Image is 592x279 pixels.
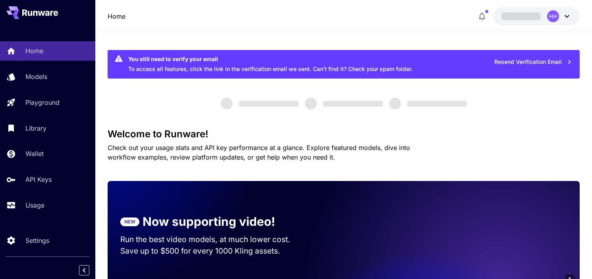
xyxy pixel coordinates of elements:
[108,129,579,140] h3: Welcome to Runware!
[108,12,125,21] a: Home
[85,263,95,277] div: Collapse sidebar
[79,265,89,275] button: Collapse sidebar
[25,46,43,56] p: Home
[25,123,46,133] p: Library
[124,218,135,225] p: NEW
[25,72,47,81] p: Models
[108,12,125,21] nav: breadcrumb
[128,55,413,63] div: You still need to verify your email
[25,149,44,158] p: Wallet
[490,54,577,70] button: Resend Verification Email
[108,144,410,161] span: Check out your usage stats and API key performance at a glance. Explore featured models, dive int...
[120,234,305,245] p: Run the best video models, at much lower cost.
[25,236,49,245] p: Settings
[547,10,559,22] div: HH
[25,200,44,210] p: Usage
[143,213,275,231] p: Now supporting video!
[128,52,413,76] div: To access all features, click the link in the verification email we sent. Can’t find it? Check yo...
[493,7,580,25] button: HH
[25,175,52,184] p: API Keys
[25,98,60,107] p: Playground
[120,245,305,257] p: Save up to $500 for every 1000 Kling assets.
